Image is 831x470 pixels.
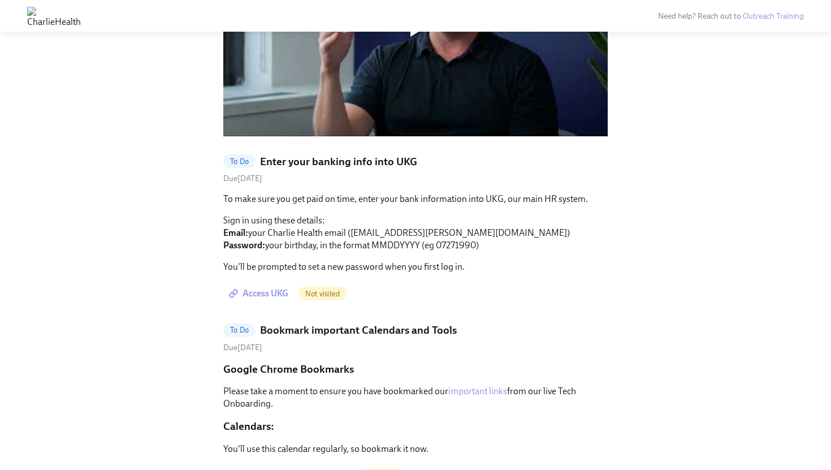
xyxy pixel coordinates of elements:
[223,240,265,251] strong: Password:
[260,323,457,338] h5: Bookmark important Calendars and Tools
[231,288,288,299] span: Access UKG
[223,261,608,273] p: You'll be prompted to set a new password when you first log in.
[223,323,608,353] a: To DoBookmark important Calendars and ToolsDue[DATE]
[223,443,608,455] p: You'll use this calendar regularly, so bookmark it now.
[223,385,608,410] p: Please take a moment to ensure you have bookmarked our from our live Tech Onboarding.
[448,386,507,396] a: important links
[223,154,608,184] a: To DoEnter your banking info into UKGDue[DATE]
[223,193,608,205] p: To make sure you get paid on time, enter your bank information into UKG, our main HR system.
[260,154,417,169] h5: Enter your banking info into UKG
[223,227,248,238] strong: Email:
[223,362,608,377] p: Google Chrome Bookmarks
[223,174,262,183] span: Tuesday, September 23rd 2025, 10:00 am
[743,11,804,21] a: Outreach Training
[223,343,262,352] span: Tuesday, September 23rd 2025, 10:00 am
[223,214,608,252] p: Sign in using these details: your Charlie Health email ([EMAIL_ADDRESS][PERSON_NAME][DOMAIN_NAME]...
[223,419,608,434] p: Calendars:
[223,282,296,305] a: Access UKG
[223,157,256,166] span: To Do
[27,7,81,25] img: CharlieHealth
[658,11,804,21] span: Need help? Reach out to
[298,290,347,298] span: Not visited
[223,326,256,334] span: To Do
